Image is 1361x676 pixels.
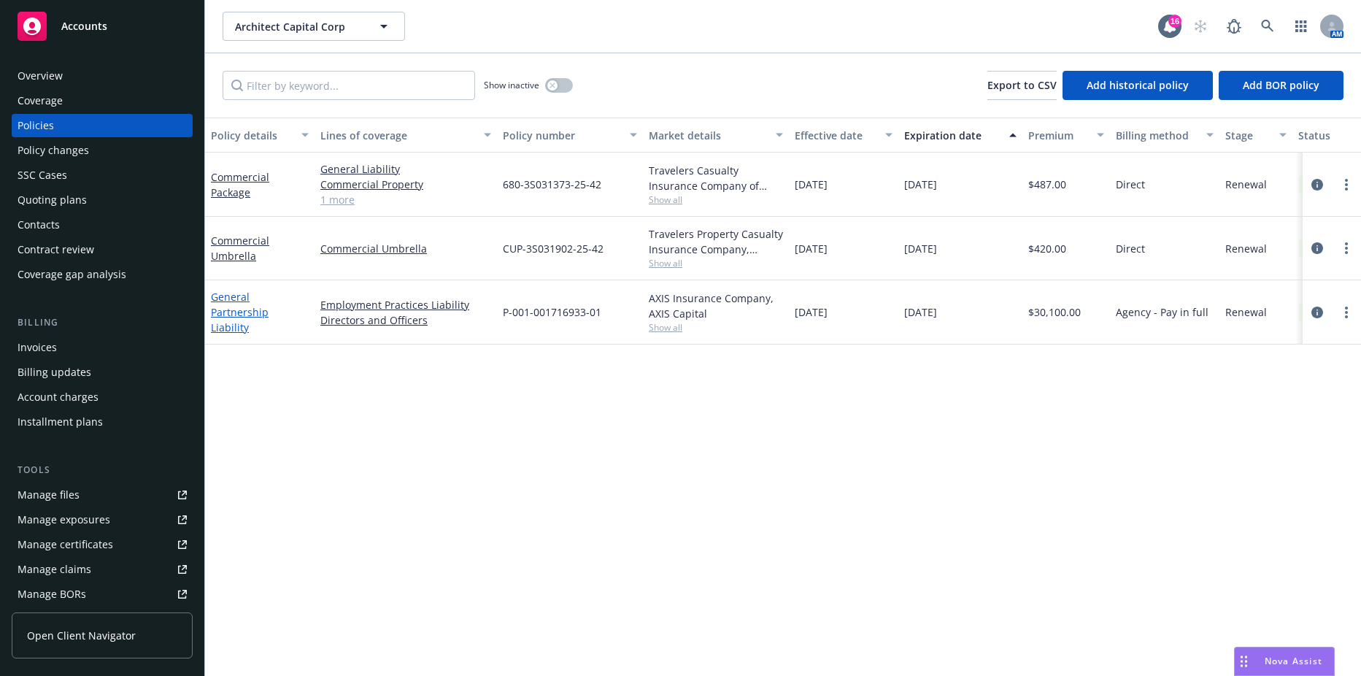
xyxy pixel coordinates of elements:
[1308,304,1326,321] a: circleInformation
[497,118,643,153] button: Policy number
[904,241,937,256] span: [DATE]
[503,128,621,143] div: Policy number
[320,128,475,143] div: Lines of coverage
[235,19,361,34] span: Architect Capital Corp
[320,312,491,328] a: Directors and Officers
[1225,177,1267,192] span: Renewal
[18,188,87,212] div: Quoting plans
[12,483,193,507] a: Manage files
[211,170,269,199] a: Commercial Package
[18,533,113,556] div: Manage certificates
[18,114,54,137] div: Policies
[18,558,91,581] div: Manage claims
[987,71,1057,100] button: Export to CSV
[1028,128,1088,143] div: Premium
[643,118,789,153] button: Market details
[223,71,475,100] input: Filter by keyword...
[12,114,193,137] a: Policies
[12,508,193,531] a: Manage exposures
[1253,12,1282,41] a: Search
[18,64,63,88] div: Overview
[1116,177,1145,192] span: Direct
[315,118,497,153] button: Lines of coverage
[12,410,193,434] a: Installment plans
[205,118,315,153] button: Policy details
[18,263,126,286] div: Coverage gap analysis
[12,361,193,384] a: Billing updates
[320,241,491,256] a: Commercial Umbrella
[1116,128,1198,143] div: Billing method
[795,177,828,192] span: [DATE]
[61,20,107,32] span: Accounts
[1308,176,1326,193] a: circleInformation
[18,361,91,384] div: Billing updates
[789,118,898,153] button: Effective date
[1338,304,1355,321] a: more
[1022,118,1110,153] button: Premium
[649,226,783,257] div: Travelers Property Casualty Insurance Company, Travelers Insurance
[987,78,1057,92] span: Export to CSV
[12,164,193,187] a: SSC Cases
[12,263,193,286] a: Coverage gap analysis
[211,128,293,143] div: Policy details
[649,257,783,269] span: Show all
[1287,12,1316,41] a: Switch app
[649,291,783,321] div: AXIS Insurance Company, AXIS Capital
[12,213,193,237] a: Contacts
[1063,71,1213,100] button: Add historical policy
[320,161,491,177] a: General Liability
[1219,118,1292,153] button: Stage
[18,139,89,162] div: Policy changes
[649,163,783,193] div: Travelers Casualty Insurance Company of America, Travelers Insurance
[1225,241,1267,256] span: Renewal
[18,583,86,606] div: Manage BORs
[1028,177,1066,192] span: $487.00
[1186,12,1215,41] a: Start snowing
[1338,176,1355,193] a: more
[211,290,269,334] a: General Partnership Liability
[649,321,783,334] span: Show all
[211,234,269,263] a: Commercial Umbrella
[904,128,1000,143] div: Expiration date
[1219,71,1343,100] button: Add BOR policy
[795,304,828,320] span: [DATE]
[18,213,60,237] div: Contacts
[904,304,937,320] span: [DATE]
[12,533,193,556] a: Manage certificates
[649,128,767,143] div: Market details
[795,128,876,143] div: Effective date
[1234,647,1335,676] button: Nova Assist
[18,483,80,507] div: Manage files
[1338,239,1355,257] a: more
[898,118,1022,153] button: Expiration date
[1265,655,1322,667] span: Nova Assist
[320,177,491,192] a: Commercial Property
[223,12,405,41] button: Architect Capital Corp
[18,508,110,531] div: Manage exposures
[12,336,193,359] a: Invoices
[1168,15,1181,28] div: 16
[1219,12,1249,41] a: Report a Bug
[1243,78,1319,92] span: Add BOR policy
[1116,304,1208,320] span: Agency - Pay in full
[12,238,193,261] a: Contract review
[18,164,67,187] div: SSC Cases
[18,336,57,359] div: Invoices
[18,410,103,434] div: Installment plans
[12,139,193,162] a: Policy changes
[503,241,604,256] span: CUP-3S031902-25-42
[484,79,539,91] span: Show inactive
[320,297,491,312] a: Employment Practices Liability
[1028,304,1081,320] span: $30,100.00
[1110,118,1219,153] button: Billing method
[1225,128,1271,143] div: Stage
[1087,78,1189,92] span: Add historical policy
[12,385,193,409] a: Account charges
[12,6,193,47] a: Accounts
[18,89,63,112] div: Coverage
[320,192,491,207] a: 1 more
[27,628,136,643] span: Open Client Navigator
[12,188,193,212] a: Quoting plans
[12,463,193,477] div: Tools
[1116,241,1145,256] span: Direct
